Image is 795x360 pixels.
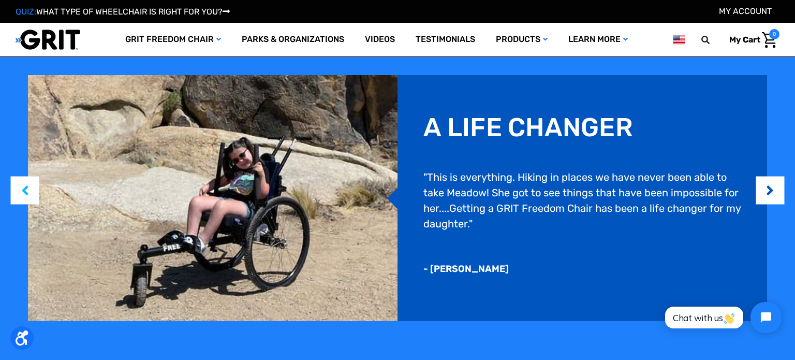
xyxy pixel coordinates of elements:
[558,23,638,56] a: Learn More
[16,29,80,50] img: GRIT All-Terrain Wheelchair and Mobility Equipment
[173,42,229,52] span: Phone Number
[423,112,633,143] h3: A life changer
[762,32,777,48] img: Cart
[722,29,779,51] a: Cart with 0 items
[28,75,397,321] img: reviews-4.png
[765,175,775,206] button: Next
[423,262,509,276] p: - [PERSON_NAME]
[405,23,485,56] a: Testimonials
[769,29,779,39] span: 0
[673,33,685,46] img: us.png
[115,23,231,56] a: GRIT Freedom Chair
[355,23,405,56] a: Videos
[719,6,772,16] a: Account
[16,7,230,17] a: QUIZ:WHAT TYPE OF WHEELCHAIR IS RIGHT FOR YOU?
[654,293,790,342] iframe: Tidio Chat
[16,7,36,17] span: QUIZ:
[231,23,355,56] a: Parks & Organizations
[729,35,760,45] span: My Cart
[706,29,722,51] input: Search
[485,23,558,56] a: Products
[20,175,30,206] button: Previous
[423,169,741,232] p: "This is everything. Hiking in places we have never been able to take Meadow! She got to see thin...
